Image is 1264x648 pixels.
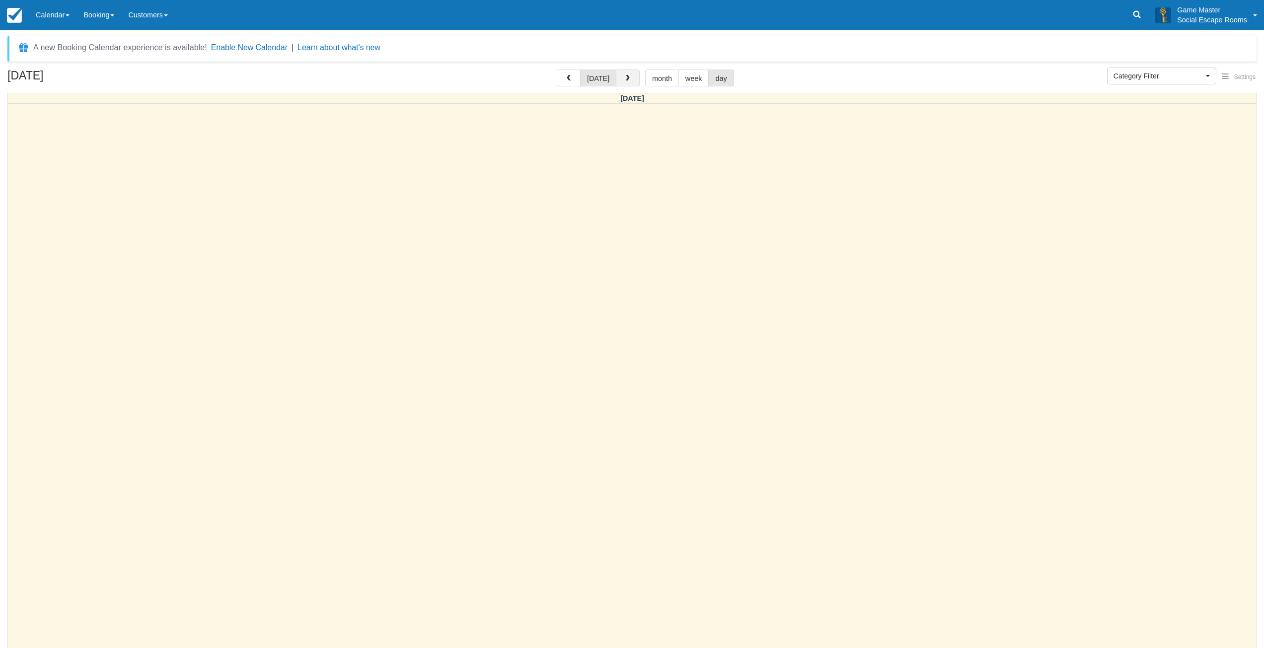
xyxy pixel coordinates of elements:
button: Category Filter [1107,68,1216,84]
a: Learn about what's new [297,43,380,52]
button: week [678,70,709,86]
p: Game Master [1177,5,1247,15]
span: Category Filter [1114,71,1203,81]
button: Settings [1216,70,1262,84]
span: | [292,43,294,52]
p: Social Escape Rooms [1177,15,1247,25]
button: day [708,70,734,86]
h2: [DATE] [7,70,133,88]
span: [DATE] [620,94,644,102]
button: Enable New Calendar [211,43,288,53]
img: A3 [1155,7,1171,23]
button: [DATE] [580,70,616,86]
button: month [645,70,679,86]
div: A new Booking Calendar experience is available! [33,42,207,54]
span: Settings [1234,73,1256,80]
img: checkfront-main-nav-mini-logo.png [7,8,22,23]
